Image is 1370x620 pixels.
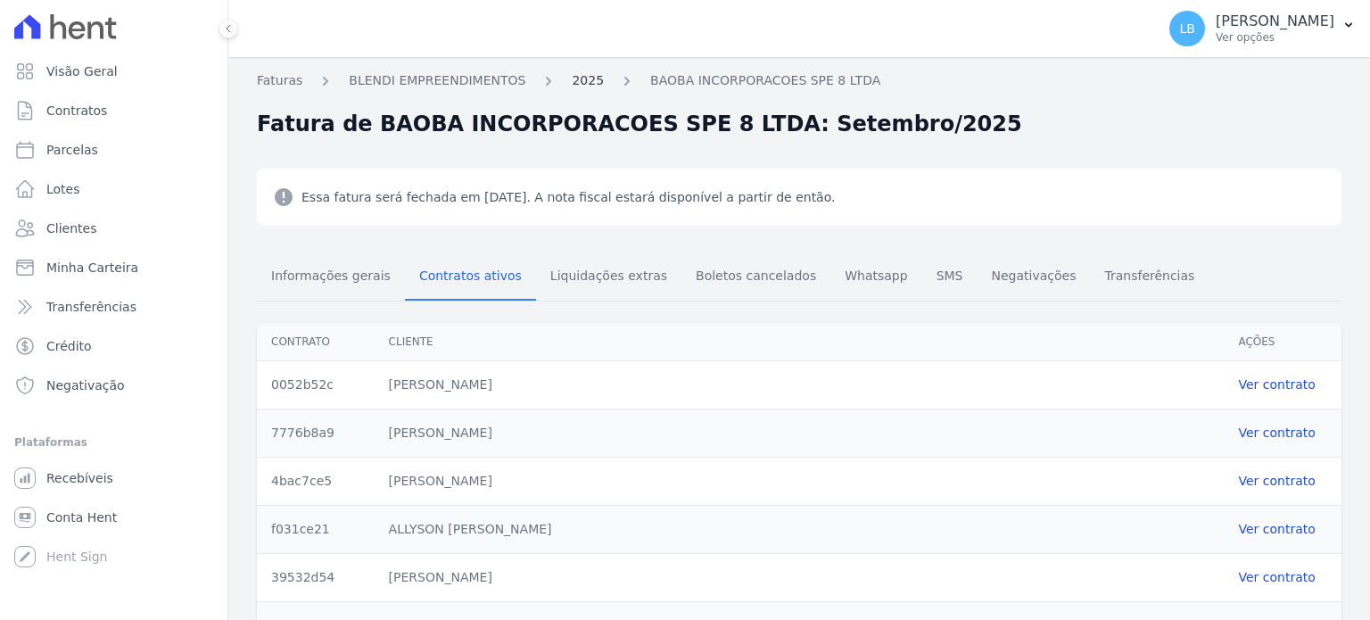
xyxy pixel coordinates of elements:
a: Ver contrato [1238,376,1327,394]
dd: [PERSON_NAME] [389,472,1210,491]
dd: ALLYSON [PERSON_NAME] [389,520,1210,539]
div: Plataformas [14,432,213,453]
a: Ver contrato [1238,424,1327,442]
a: Faturas [257,71,302,90]
span: Whatsapp [834,258,918,293]
dd: Contrato [271,334,360,350]
span: Contratos ativos [409,258,532,293]
span: SMS [926,258,974,293]
dd: 7776b8a9 [271,424,360,442]
dd: Ações [1238,334,1327,350]
span: Negativações [980,258,1086,293]
button: LB [PERSON_NAME] Ver opções [1155,4,1370,54]
nav: Breadcrumb [257,71,1341,101]
a: Transferências [1090,254,1209,301]
a: Visão Geral [7,54,220,89]
a: Ver contrato [1238,472,1327,491]
span: Parcelas [46,141,98,159]
span: Clientes [46,219,96,237]
a: Liquidações extras [536,254,681,301]
span: Essa fatura será fechada em [DATE]. A nota fiscal estará disponível a partir de então. [301,186,835,208]
dd: 4bac7ce5 [271,472,360,491]
span: Lotes [46,180,80,198]
span: Recebíveis [46,469,113,487]
span: Boletos cancelados [685,258,827,293]
a: Clientes [7,211,220,246]
span: LB [1179,22,1194,35]
a: Ver contrato [1238,568,1327,587]
dd: [PERSON_NAME] [389,424,1210,442]
a: Whatsapp [830,254,921,301]
a: Negativação [7,368,220,403]
a: Recebíveis [7,460,220,496]
span: Informações gerais [260,258,401,293]
a: Crédito [7,328,220,364]
a: Minha Carteira [7,250,220,285]
p: Ver opções [1216,30,1334,45]
span: Liquidações extras [540,258,678,293]
span: Minha Carteira [46,259,138,277]
dd: 0052b52c [271,376,360,394]
span: Transferências [46,298,136,316]
a: Transferências [7,289,220,325]
dd: Cliente [389,334,1210,350]
a: Boletos cancelados [681,254,830,301]
a: Conta Hent [7,500,220,535]
a: SMS [922,254,978,301]
a: Contratos [7,93,220,128]
span: Crédito [46,337,92,355]
span: Negativação [46,376,125,394]
span: Contratos [46,102,107,120]
a: Lotes [7,171,220,207]
a: Parcelas [7,132,220,168]
span: Visão Geral [46,62,118,80]
h2: Fatura de BAOBA INCORPORACOES SPE 8 LTDA: Setembro/2025 [257,108,1022,140]
a: 2025 [572,71,604,90]
dd: 39532d54 [271,568,360,587]
a: Negativações [977,254,1090,301]
dd: [PERSON_NAME] [389,568,1210,587]
a: Ver contrato [1238,520,1327,539]
a: Contratos ativos [405,254,536,301]
span: Conta Hent [46,508,117,526]
a: BLENDI EMPREENDIMENTOS [349,71,525,90]
span: Transferências [1094,258,1205,293]
dd: [PERSON_NAME] [389,376,1210,394]
a: Informações gerais [257,254,405,301]
p: [PERSON_NAME] [1216,12,1334,30]
a: BAOBA INCORPORACOES SPE 8 LTDA [650,71,880,90]
dd: f031ce21 [271,520,360,539]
